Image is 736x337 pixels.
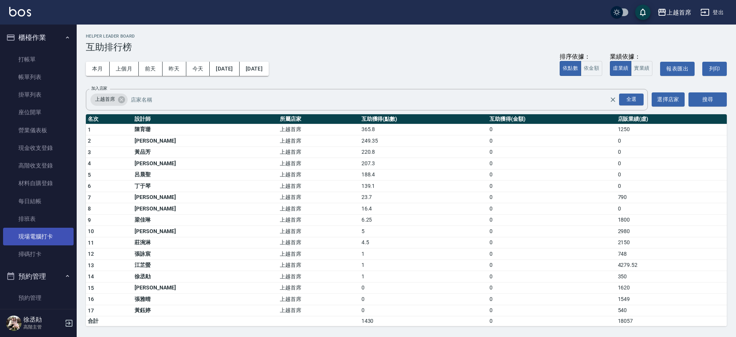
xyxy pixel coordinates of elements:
[360,203,488,215] td: 16.4
[616,226,727,237] td: 2980
[88,228,94,234] span: 10
[616,135,727,147] td: 0
[560,53,602,61] div: 排序依據：
[616,248,727,260] td: 748
[133,260,278,271] td: 江芷螢
[660,62,695,76] button: 報表匯出
[488,169,616,181] td: 0
[88,160,91,166] span: 4
[129,93,623,106] input: 店家名稱
[360,181,488,192] td: 139.1
[3,122,74,139] a: 營業儀表板
[133,248,278,260] td: 張詠宸
[278,248,359,260] td: 上越首席
[488,260,616,271] td: 0
[86,62,110,76] button: 本月
[88,205,91,212] span: 8
[488,305,616,316] td: 0
[616,271,727,283] td: 350
[488,282,616,294] td: 0
[697,5,727,20] button: 登出
[86,34,727,39] h2: Helper Leader Board
[488,316,616,326] td: 0
[360,169,488,181] td: 188.4
[360,135,488,147] td: 249.35
[635,5,651,20] button: save
[86,316,133,326] td: 合計
[133,158,278,169] td: [PERSON_NAME]
[278,226,359,237] td: 上越首席
[278,169,359,181] td: 上越首席
[488,114,616,124] th: 互助獲得(金額)
[631,61,652,76] button: 實業績
[3,86,74,104] a: 掛單列表
[618,92,645,107] button: Open
[88,138,91,144] span: 2
[133,271,278,283] td: 徐丞勛
[88,251,94,257] span: 12
[240,62,269,76] button: [DATE]
[88,240,94,246] span: 11
[360,237,488,248] td: 4.5
[360,260,488,271] td: 1
[86,114,133,124] th: 名次
[133,294,278,305] td: 張雅晴
[88,172,91,178] span: 5
[133,237,278,248] td: 莊涴淋
[360,226,488,237] td: 5
[608,94,618,105] button: Clear
[133,169,278,181] td: 呂晨聖
[210,62,239,76] button: [DATE]
[488,158,616,169] td: 0
[616,214,727,226] td: 1800
[139,62,163,76] button: 前天
[360,192,488,203] td: 23.7
[133,203,278,215] td: [PERSON_NAME]
[278,181,359,192] td: 上越首席
[488,294,616,305] td: 0
[278,237,359,248] td: 上越首席
[9,7,31,16] img: Logo
[488,135,616,147] td: 0
[88,194,91,201] span: 7
[88,183,91,189] span: 6
[133,214,278,226] td: 梁佳琳
[616,169,727,181] td: 0
[278,294,359,305] td: 上越首席
[278,124,359,135] td: 上越首席
[360,114,488,124] th: 互助獲得(點數)
[133,305,278,316] td: 黃鈺婷
[278,282,359,294] td: 上越首席
[86,114,727,327] table: a dense table
[278,260,359,271] td: 上越首席
[3,139,74,157] a: 現金收支登錄
[3,192,74,210] a: 每日結帳
[616,146,727,158] td: 0
[616,305,727,316] td: 540
[133,114,278,124] th: 設計師
[6,316,21,331] img: Person
[133,124,278,135] td: 陳育珊
[3,210,74,228] a: 排班表
[88,149,91,155] span: 3
[3,245,74,263] a: 掃碼打卡
[616,282,727,294] td: 1620
[360,282,488,294] td: 0
[3,104,74,121] a: 座位開單
[133,146,278,158] td: 黃品芳
[88,262,94,268] span: 13
[133,135,278,147] td: [PERSON_NAME]
[360,316,488,326] td: 1430
[88,217,91,223] span: 9
[619,94,644,105] div: 全選
[88,296,94,302] span: 16
[616,203,727,215] td: 0
[488,203,616,215] td: 0
[560,61,581,76] button: 依點數
[88,273,94,279] span: 14
[278,192,359,203] td: 上越首席
[610,61,631,76] button: 虛業績
[133,282,278,294] td: [PERSON_NAME]
[163,62,186,76] button: 昨天
[616,192,727,203] td: 790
